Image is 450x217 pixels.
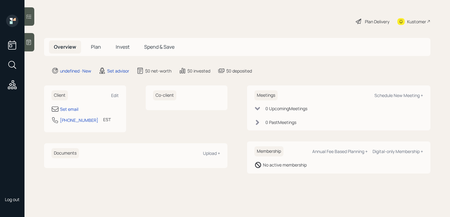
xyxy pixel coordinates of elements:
[107,68,129,74] div: Set advisor
[111,92,119,98] div: Edit
[265,105,307,112] div: 0 Upcoming Meeting s
[312,148,368,154] div: Annual Fee Based Planning +
[265,119,296,125] div: 0 Past Meeting s
[153,90,176,100] h6: Co-client
[187,68,210,74] div: $0 invested
[60,106,78,112] div: Set email
[6,177,18,189] img: retirable_logo.png
[51,90,68,100] h6: Client
[254,146,283,156] h6: Membership
[365,18,389,25] div: Plan Delivery
[60,117,98,123] div: [PHONE_NUMBER]
[373,148,423,154] div: Digital-only Membership +
[263,162,307,168] div: No active membership
[145,68,171,74] div: $0 net-worth
[203,150,220,156] div: Upload +
[5,196,20,202] div: Log out
[60,68,91,74] div: undefined · New
[51,148,79,158] h6: Documents
[407,18,426,25] div: Kustomer
[374,92,423,98] div: Schedule New Meeting +
[116,43,129,50] span: Invest
[254,90,278,100] h6: Meetings
[103,116,111,123] div: EST
[144,43,174,50] span: Spend & Save
[226,68,252,74] div: $0 deposited
[54,43,76,50] span: Overview
[91,43,101,50] span: Plan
